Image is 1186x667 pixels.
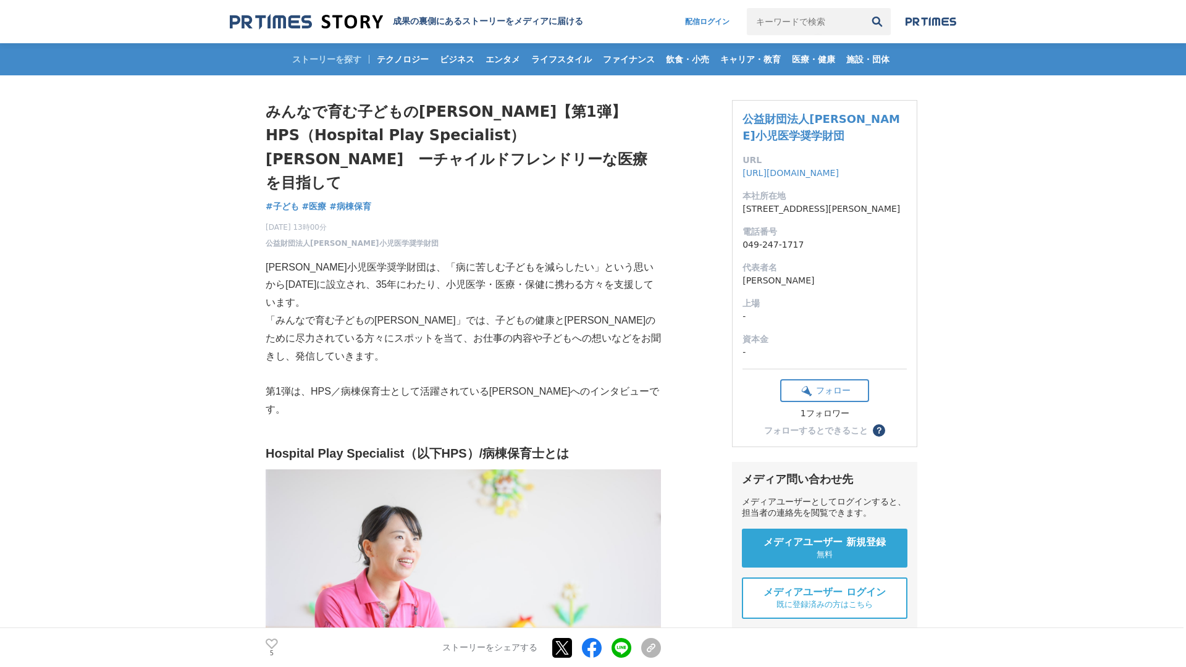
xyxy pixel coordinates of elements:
span: 医療・健康 [787,54,840,65]
p: 5 [266,650,278,657]
img: prtimes [906,17,956,27]
span: [DATE] 13時00分 [266,222,439,233]
a: メディアユーザー ログイン 既に登録済みの方はこちら [742,577,907,619]
h1: みんなで育む子どもの[PERSON_NAME]【第1弾】 HPS（Hospital Play Specialist）[PERSON_NAME] ーチャイルドフレンドリーな医療を目指して [266,100,661,195]
dd: 049-247-1717 [742,238,907,251]
a: キャリア・教育 [715,43,786,75]
a: #子ども [266,200,299,213]
span: 無料 [817,549,833,560]
p: ストーリーをシェアする [442,642,537,653]
a: ビジネス [435,43,479,75]
dt: 電話番号 [742,225,907,238]
dt: 資本金 [742,333,907,346]
a: ライフスタイル [526,43,597,75]
span: ファイナンス [598,54,660,65]
a: メディアユーザー 新規登録 無料 [742,529,907,568]
p: [PERSON_NAME]小児医学奨学財団は、「病に苦しむ子どもを減らしたい」という思いから[DATE]に設立され、35年にわたり、小児医学・医療・保健に携わる方々を支援しています。 [266,259,661,312]
dt: 代表者名 [742,261,907,274]
dt: URL [742,154,907,167]
dt: 本社所在地 [742,190,907,203]
span: エンタメ [481,54,525,65]
span: #医療 [302,201,327,212]
span: #子ども [266,201,299,212]
button: 検索 [864,8,891,35]
input: キーワードで検索 [747,8,864,35]
button: フォロー [780,379,869,402]
div: フォローするとできること [764,426,868,435]
a: 公益財団法人[PERSON_NAME]小児医学奨学財団 [266,238,439,249]
a: テクノロジー [372,43,434,75]
div: 1フォロワー [780,408,869,419]
span: 飲食・小売 [661,54,714,65]
a: ファイナンス [598,43,660,75]
a: 配信ログイン [673,8,742,35]
a: 成果の裏側にあるストーリーをメディアに届ける 成果の裏側にあるストーリーをメディアに届ける [230,14,583,30]
dd: - [742,310,907,323]
a: 施設・団体 [841,43,894,75]
span: ？ [875,426,883,435]
a: #医療 [302,200,327,213]
a: 飲食・小売 [661,43,714,75]
h2: 成果の裏側にあるストーリーをメディアに届ける [393,16,583,27]
a: 医療・健康 [787,43,840,75]
dd: [PERSON_NAME] [742,274,907,287]
div: メディアユーザーとしてログインすると、担当者の連絡先を閲覧できます。 [742,497,907,519]
a: エンタメ [481,43,525,75]
div: メディア問い合わせ先 [742,472,907,487]
a: #病棟保育 [329,200,371,213]
span: キャリア・教育 [715,54,786,65]
dd: - [742,346,907,359]
span: 既に登録済みの方はこちら [776,599,873,610]
dd: [STREET_ADDRESS][PERSON_NAME] [742,203,907,216]
button: ？ [873,424,885,437]
span: 施設・団体 [841,54,894,65]
a: [URL][DOMAIN_NAME] [742,168,839,178]
span: メディアユーザー ログイン [763,586,886,599]
span: #病棟保育 [329,201,371,212]
dt: 上場 [742,297,907,310]
p: 第1弾は、HPS／病棟保育士として活躍されている[PERSON_NAME]へのインタビューです。 [266,383,661,419]
span: テクノロジー [372,54,434,65]
strong: Hospital Play Specialist（以下HPS）/病棟保育士とは [266,447,569,460]
span: メディアユーザー 新規登録 [763,536,886,549]
span: ライフスタイル [526,54,597,65]
img: 成果の裏側にあるストーリーをメディアに届ける [230,14,383,30]
a: 公益財団法人[PERSON_NAME]小児医学奨学財団 [742,112,900,142]
p: 「みんなで育む子どもの[PERSON_NAME]」では、子どもの健康と[PERSON_NAME]のために尽力されている方々にスポットを当て、お仕事の内容や子どもへの想いなどをお聞きし、発信してい... [266,312,661,365]
span: ビジネス [435,54,479,65]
